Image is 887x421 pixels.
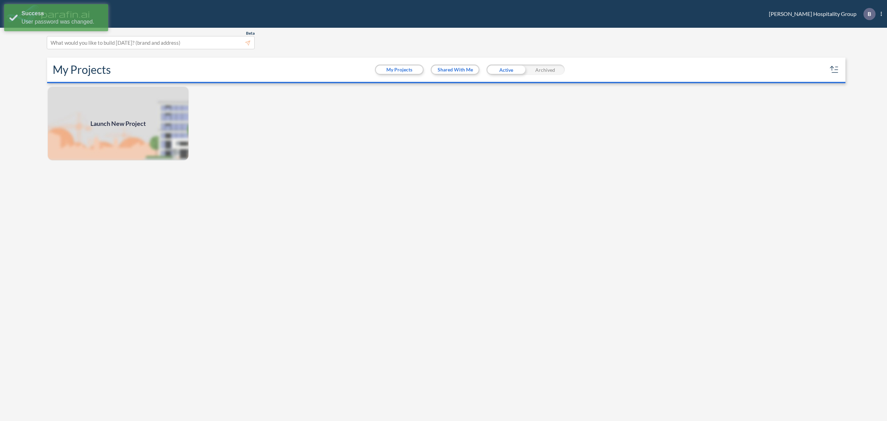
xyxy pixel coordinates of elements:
div: Archived [526,65,565,75]
button: Shared With Me [432,66,478,74]
a: Launch New Project [47,86,189,161]
div: User password was changed. [21,18,103,26]
div: [PERSON_NAME] Hospitality Group [758,8,882,20]
p: B [868,11,871,17]
span: Beta [246,31,255,36]
img: add [47,86,189,161]
div: Active [486,65,526,75]
span: Launch New Project [90,119,146,128]
h2: My Projects [53,63,111,76]
div: Success [21,9,103,18]
button: My Projects [376,66,423,74]
button: sort [829,64,840,75]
